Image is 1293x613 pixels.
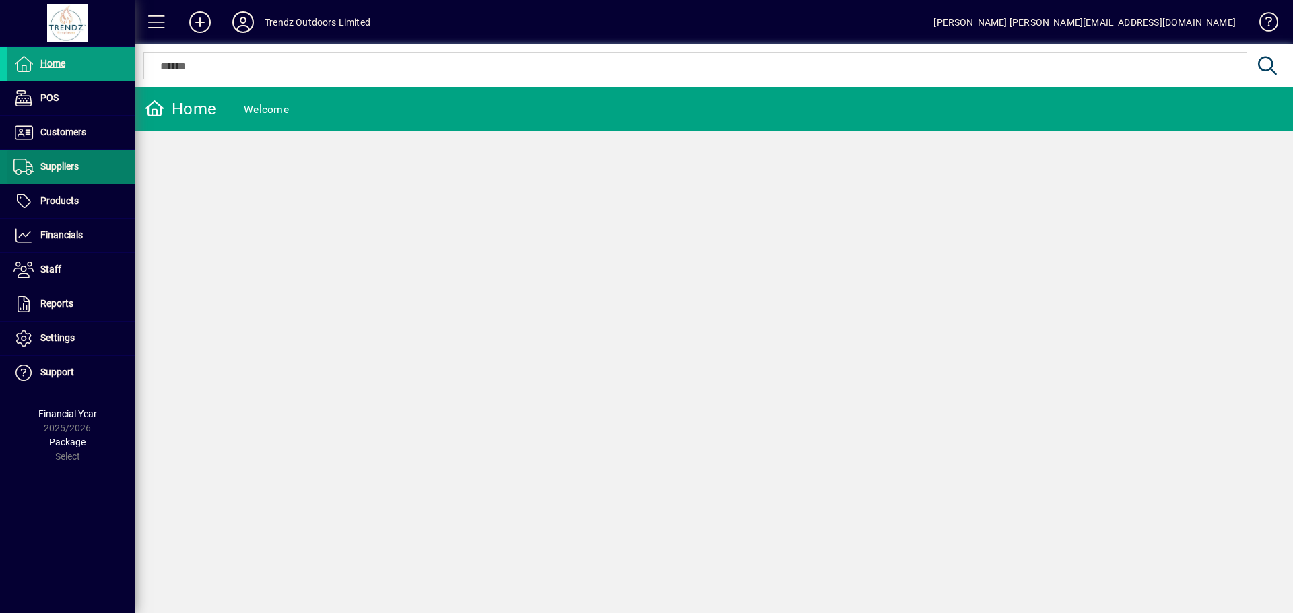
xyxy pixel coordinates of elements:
[40,161,79,172] span: Suppliers
[40,298,73,309] span: Reports
[7,287,135,321] a: Reports
[7,219,135,252] a: Financials
[7,184,135,218] a: Products
[40,367,74,377] span: Support
[40,92,59,103] span: POS
[40,195,79,206] span: Products
[145,98,216,120] div: Home
[40,264,61,275] span: Staff
[49,437,86,447] span: Package
[933,11,1236,33] div: [PERSON_NAME] [PERSON_NAME][EMAIL_ADDRESS][DOMAIN_NAME]
[7,150,135,184] a: Suppliers
[40,332,75,343] span: Settings
[40,229,83,240] span: Financials
[40,127,86,137] span: Customers
[40,58,65,69] span: Home
[7,116,135,149] a: Customers
[222,10,265,34] button: Profile
[244,99,289,120] div: Welcome
[7,81,135,115] a: POS
[7,356,135,390] a: Support
[1249,3,1276,46] a: Knowledge Base
[265,11,370,33] div: Trendz Outdoors Limited
[178,10,222,34] button: Add
[7,253,135,287] a: Staff
[38,408,97,419] span: Financial Year
[7,322,135,355] a: Settings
